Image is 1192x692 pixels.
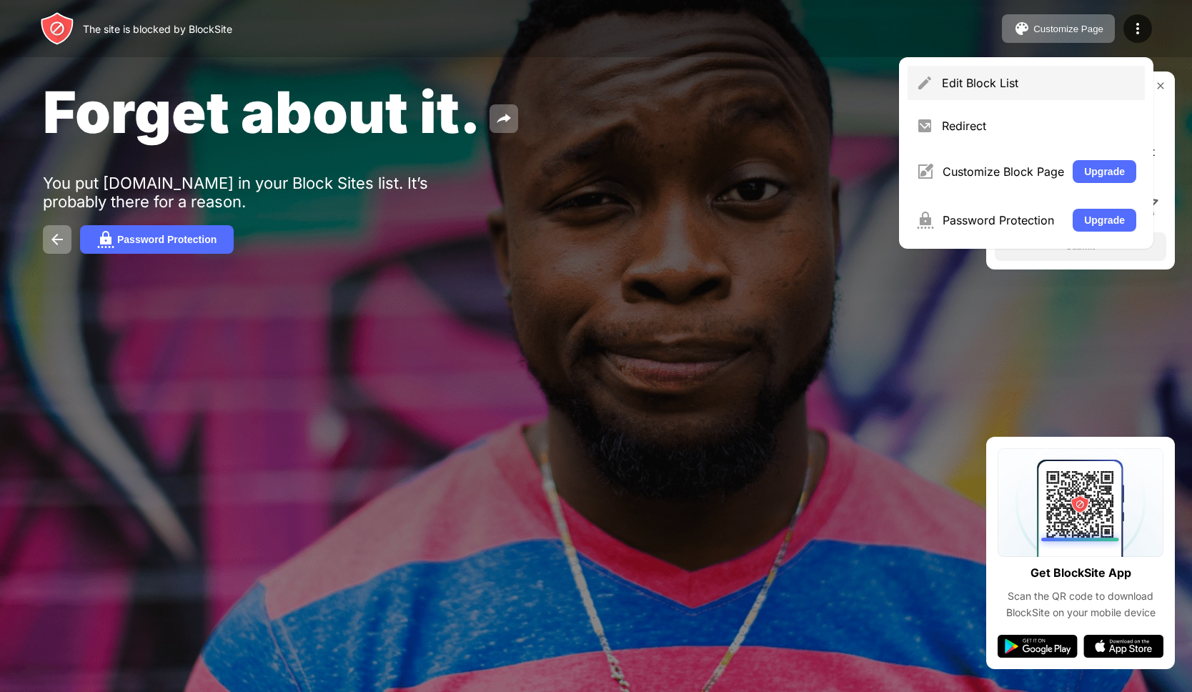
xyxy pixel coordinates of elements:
div: Password Protection [117,234,217,245]
img: menu-password.svg [916,212,934,229]
img: back.svg [49,231,66,248]
div: You put [DOMAIN_NAME] in your Block Sites list. It’s probably there for a reason. [43,174,485,211]
button: Password Protection [80,225,234,254]
img: share.svg [495,110,512,127]
span: Forget about it. [43,77,481,147]
div: Scan the QR code to download BlockSite on your mobile device [998,588,1163,621]
button: Customize Page [1002,14,1115,43]
button: Upgrade [1073,209,1136,232]
img: header-logo.svg [40,11,74,46]
div: Get BlockSite App [1030,563,1131,583]
img: menu-icon.svg [1129,20,1146,37]
img: password.svg [97,231,114,248]
img: app-store.svg [1083,635,1163,658]
div: Password Protection [943,213,1064,227]
div: Redirect [942,119,1136,133]
button: Upgrade [1073,160,1136,183]
img: rate-us-close.svg [1155,80,1166,92]
div: Customize Block Page [943,164,1064,179]
img: pallet.svg [1013,20,1030,37]
img: qrcode.svg [998,448,1163,557]
div: Edit Block List [942,76,1136,90]
div: The site is blocked by BlockSite [83,23,232,35]
div: Customize Page [1033,24,1103,34]
img: google-play.svg [998,635,1078,658]
img: menu-customize.svg [916,163,934,180]
img: menu-pencil.svg [916,74,933,92]
img: menu-redirect.svg [916,117,933,134]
